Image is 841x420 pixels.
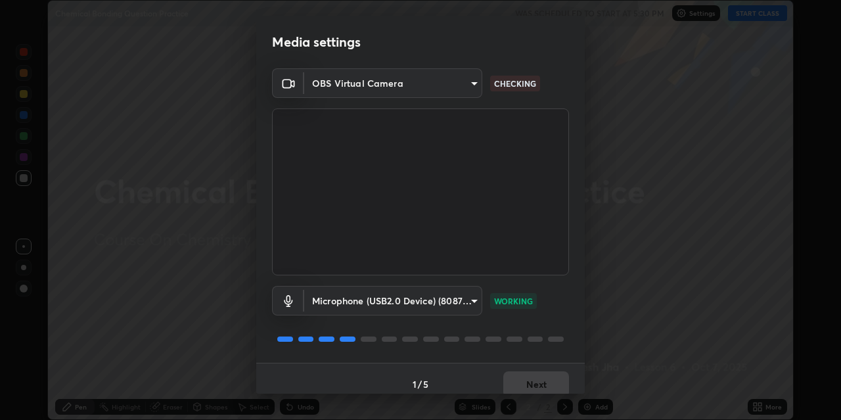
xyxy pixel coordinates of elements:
div: OBS Virtual Camera [304,286,482,315]
h2: Media settings [272,34,361,51]
h4: 1 [413,377,417,391]
p: CHECKING [494,78,536,89]
h4: / [418,377,422,391]
div: OBS Virtual Camera [304,68,482,98]
p: WORKING [494,295,533,307]
h4: 5 [423,377,428,391]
